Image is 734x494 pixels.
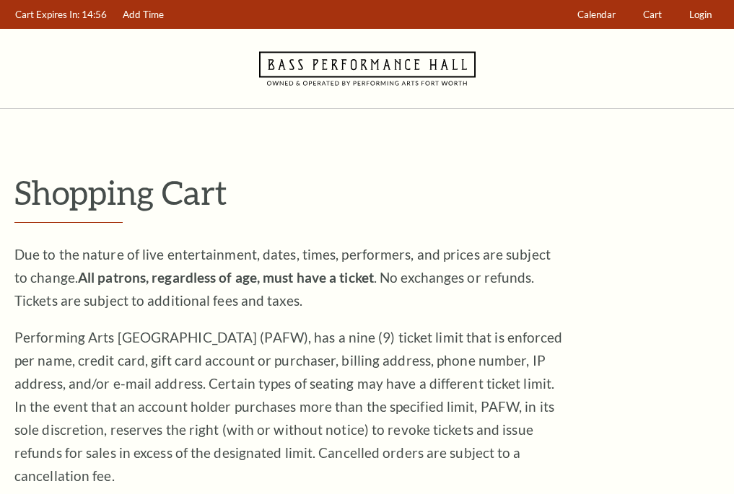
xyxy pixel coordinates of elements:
[14,246,551,309] span: Due to the nature of live entertainment, dates, times, performers, and prices are subject to chan...
[577,9,616,20] span: Calendar
[571,1,623,29] a: Calendar
[78,269,374,286] strong: All patrons, regardless of age, must have a ticket
[14,326,563,488] p: Performing Arts [GEOGRAPHIC_DATA] (PAFW), has a nine (9) ticket limit that is enforced per name, ...
[15,9,79,20] span: Cart Expires In:
[683,1,719,29] a: Login
[14,174,720,211] p: Shopping Cart
[116,1,171,29] a: Add Time
[689,9,712,20] span: Login
[82,9,107,20] span: 14:56
[643,9,662,20] span: Cart
[637,1,669,29] a: Cart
